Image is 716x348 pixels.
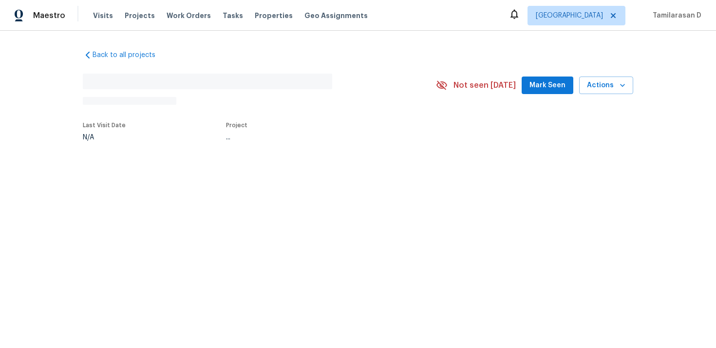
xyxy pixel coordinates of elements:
div: ... [226,134,413,141]
span: Visits [93,11,113,20]
span: Tasks [223,12,243,19]
span: Mark Seen [529,79,565,92]
span: Properties [255,11,293,20]
span: Project [226,122,247,128]
span: Actions [587,79,625,92]
span: Tamilarasan D [649,11,701,20]
button: Mark Seen [522,77,573,95]
button: Actions [579,77,633,95]
span: [GEOGRAPHIC_DATA] [536,11,603,20]
div: N/A [83,134,126,141]
a: Back to all projects [83,50,176,60]
span: Last Visit Date [83,122,126,128]
span: Work Orders [167,11,211,20]
span: Not seen [DATE] [453,80,516,90]
span: Projects [125,11,155,20]
span: Geo Assignments [304,11,368,20]
span: Maestro [33,11,65,20]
